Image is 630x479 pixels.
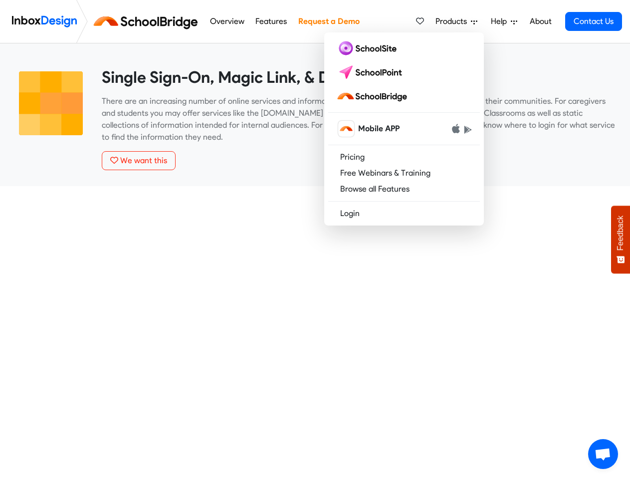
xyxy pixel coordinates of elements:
[295,11,362,31] a: Request a Demo
[616,216,625,250] span: Feedback
[102,151,176,170] button: We want this
[102,67,615,87] heading: Single Sign-On, Magic Link, & Dashboards
[253,11,290,31] a: Features
[487,11,521,31] a: Help
[491,15,511,27] span: Help
[328,181,480,197] a: Browse all Features
[338,121,354,137] img: schoolbridge icon
[328,165,480,181] a: Free Webinars & Training
[611,206,630,273] button: Feedback - Show survey
[435,15,471,27] span: Products
[324,32,484,226] div: Products
[527,11,554,31] a: About
[15,67,87,139] img: 2022_01_13_icon_grid.svg
[565,12,622,31] a: Contact Us
[336,64,407,80] img: schoolpoint logo
[588,439,618,469] div: Open chat
[328,149,480,165] a: Pricing
[328,117,480,141] a: schoolbridge icon Mobile APP
[328,206,480,222] a: Login
[120,156,167,165] span: We want this
[92,9,204,33] img: schoolbridge logo
[336,88,411,104] img: schoolbridge logo
[358,123,400,135] span: Mobile APP
[336,40,401,56] img: schoolsite logo
[102,95,615,143] p: There are an increasing number of online services and information sources that schools need to sh...
[207,11,247,31] a: Overview
[431,11,481,31] a: Products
